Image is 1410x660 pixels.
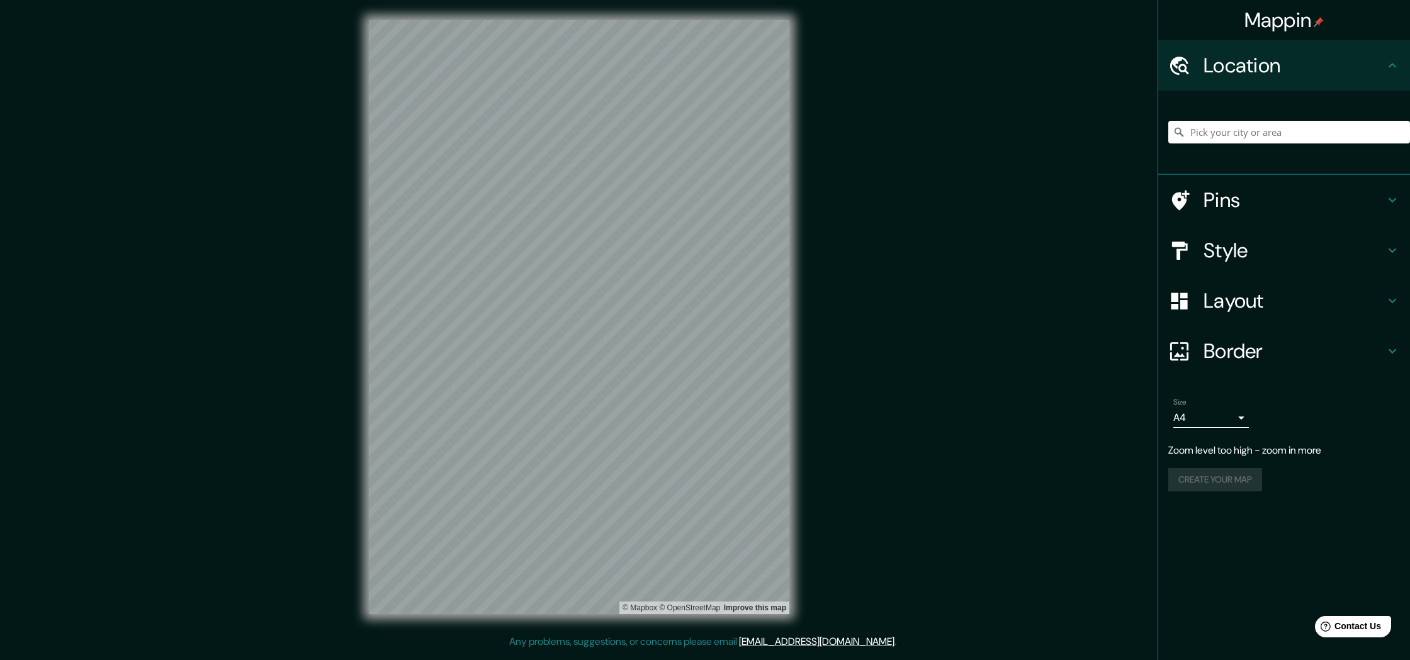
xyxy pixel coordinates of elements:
div: . [896,634,898,649]
div: Layout [1158,276,1410,326]
a: Map feedback [724,603,786,612]
input: Pick your city or area [1168,121,1410,143]
div: Border [1158,326,1410,376]
a: [EMAIL_ADDRESS][DOMAIN_NAME] [739,635,894,648]
canvas: Map [369,20,789,614]
h4: Layout [1204,288,1385,313]
div: . [898,634,901,649]
img: pin-icon.png [1314,17,1324,27]
div: Pins [1158,175,1410,225]
p: Any problems, suggestions, or concerns please email . [509,634,896,649]
h4: Mappin [1244,8,1324,33]
a: OpenStreetMap [659,603,720,612]
h4: Border [1204,338,1385,364]
a: Mapbox [623,603,657,612]
h4: Location [1204,53,1385,78]
h4: Pins [1204,187,1385,213]
h4: Style [1204,238,1385,263]
iframe: Help widget launcher [1298,611,1396,646]
label: Size [1173,397,1187,408]
div: A4 [1173,408,1249,428]
p: Zoom level too high - zoom in more [1168,443,1400,458]
div: Location [1158,40,1410,91]
div: Style [1158,225,1410,276]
